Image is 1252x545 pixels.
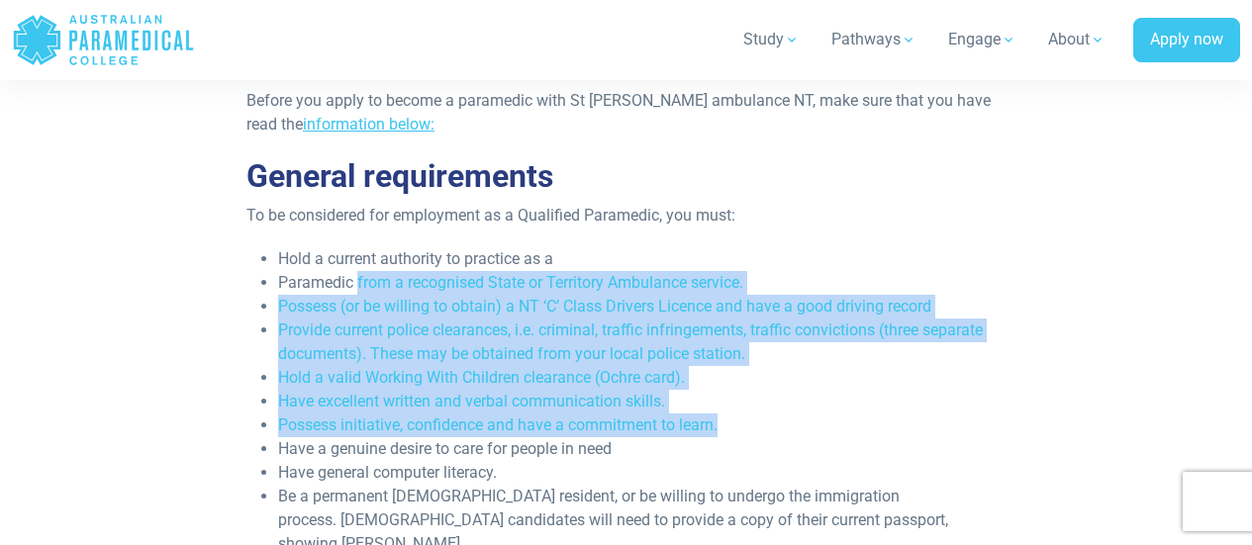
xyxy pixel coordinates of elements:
a: Pathways [819,12,928,67]
li: Possess (or be willing to obtain) a NT ‘C’ Class Drivers Licence and have a good driving record [278,295,1006,318]
a: Australian Paramedical College [12,8,195,72]
p: To be considered for employment as a Qualified Paramedic, you must: [246,204,1006,227]
li: Hold a valid Working With Children clearance (Ochre card). [278,366,1006,390]
li: Hold a current authority to practice as a [278,247,1006,271]
li: Provide current police clearances, i.e. criminal, traffic infringements, traffic convictions (thr... [278,318,1006,366]
h2: General requirements [246,157,1006,195]
li: Have general computer literacy. [278,461,1006,485]
a: information below: [303,115,434,134]
a: Apply now [1133,18,1240,63]
li: Paramedic from a recognised State or Territory Ambulance service. [278,271,1006,295]
a: Engage [936,12,1028,67]
li: Have excellent written and verbal communication skills. [278,390,1006,413]
a: Study [731,12,812,67]
li: Possess initiative, confidence and have a commitment to learn. [278,413,1006,437]
a: About [1036,12,1117,67]
p: Before you apply to become a paramedic with St [PERSON_NAME] ambulance NT, make sure that you hav... [246,89,1006,136]
li: Have a genuine desire to care for people in need [278,437,1006,461]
